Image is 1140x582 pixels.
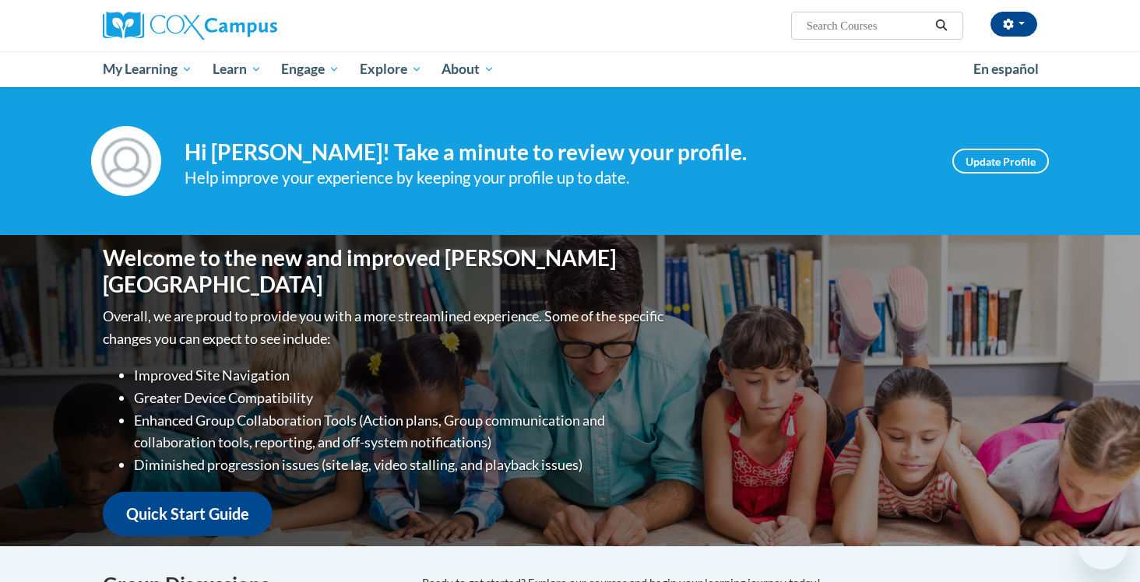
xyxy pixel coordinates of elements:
[134,364,667,387] li: Improved Site Navigation
[202,51,272,87] a: Learn
[1078,520,1128,570] iframe: Button to launch messaging window
[103,492,273,536] a: Quick Start Guide
[103,60,192,79] span: My Learning
[805,16,930,35] input: Search Courses
[103,12,399,40] a: Cox Campus
[963,53,1049,86] a: En español
[185,139,929,166] h4: Hi [PERSON_NAME]! Take a minute to review your profile.
[185,165,929,191] div: Help improve your experience by keeping your profile up to date.
[350,51,432,87] a: Explore
[79,51,1061,87] div: Main menu
[360,60,422,79] span: Explore
[952,149,1049,174] a: Update Profile
[213,60,262,79] span: Learn
[134,387,667,409] li: Greater Device Compatibility
[134,409,667,454] li: Enhanced Group Collaboration Tools (Action plans, Group communication and collaboration tools, re...
[134,454,667,476] li: Diminished progression issues (site lag, video stalling, and playback issues)
[103,305,667,350] p: Overall, we are proud to provide you with a more streamlined experience. Some of the specific cha...
[442,60,494,79] span: About
[930,16,953,35] button: Search
[973,61,1039,77] span: En español
[103,12,277,40] img: Cox Campus
[103,245,667,297] h1: Welcome to the new and improved [PERSON_NAME][GEOGRAPHIC_DATA]
[91,126,161,196] img: Profile Image
[432,51,505,87] a: About
[990,12,1037,37] button: Account Settings
[271,51,350,87] a: Engage
[93,51,202,87] a: My Learning
[281,60,340,79] span: Engage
